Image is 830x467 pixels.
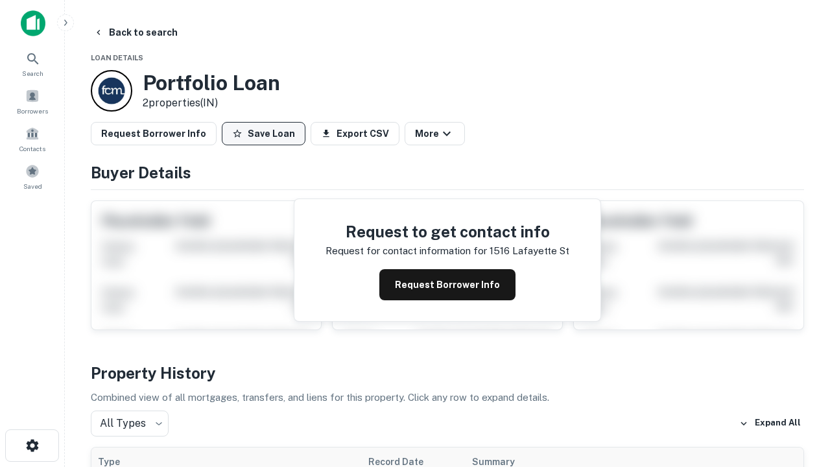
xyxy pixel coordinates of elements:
button: Request Borrower Info [91,122,217,145]
span: Borrowers [17,106,48,116]
button: Expand All [736,414,804,433]
p: 2 properties (IN) [143,95,280,111]
button: Save Loan [222,122,305,145]
p: Request for contact information for [326,243,487,259]
a: Borrowers [4,84,61,119]
div: All Types [91,411,169,437]
button: Back to search [88,21,183,44]
a: Search [4,46,61,81]
p: Combined view of all mortgages, transfers, and liens for this property. Click any row to expand d... [91,390,804,405]
h4: Request to get contact info [326,220,569,243]
button: More [405,122,465,145]
span: Loan Details [91,54,143,62]
img: capitalize-icon.png [21,10,45,36]
span: Saved [23,181,42,191]
button: Request Borrower Info [379,269,516,300]
span: Search [22,68,43,78]
iframe: Chat Widget [765,363,830,425]
h3: Portfolio Loan [143,71,280,95]
span: Contacts [19,143,45,154]
a: Saved [4,159,61,194]
button: Export CSV [311,122,399,145]
h4: Buyer Details [91,161,804,184]
h4: Property History [91,361,804,385]
a: Contacts [4,121,61,156]
p: 1516 lafayette st [490,243,569,259]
